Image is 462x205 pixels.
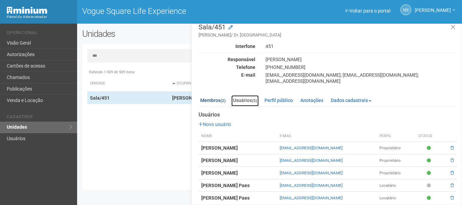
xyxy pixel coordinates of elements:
[201,145,238,151] strong: [PERSON_NAME]
[7,114,72,122] li: Cadastros
[193,72,260,78] div: E-mail
[400,4,411,15] a: NS
[260,72,462,84] div: [EMAIL_ADDRESS][DOMAIN_NAME]; [EMAIL_ADDRESS][DOMAIN_NAME]; [EMAIL_ADDRESS][DOMAIN_NAME]
[169,75,321,92] th: Ocupante: activate to sort column descending
[280,183,343,188] a: [EMAIL_ADDRESS][DOMAIN_NAME]
[228,24,233,31] a: Modificar a unidade
[199,95,227,105] a: Membros(2)
[252,98,257,103] small: (5)
[280,196,343,200] a: [EMAIL_ADDRESS][DOMAIN_NAME]
[199,131,277,142] th: Nome
[280,171,343,175] a: [EMAIL_ADDRESS][DOMAIN_NAME]
[87,75,170,92] th: Unidade: activate to sort column ascending
[427,158,433,163] span: Ativo
[260,64,462,70] div: [PHONE_NUMBER]
[193,43,260,49] div: Interfone
[193,56,260,62] div: Responsável
[201,195,250,201] strong: [PERSON_NAME] Paes
[193,64,260,70] div: Telefone
[201,170,238,176] strong: [PERSON_NAME]
[82,7,264,16] h1: Vogue Square Life Experience
[263,95,295,105] a: Perfil público
[427,195,433,201] span: Ativo
[377,192,416,204] td: Locatário
[416,131,444,142] th: Status
[260,56,462,62] div: [PERSON_NAME]
[199,122,231,127] a: Novo usuário
[280,146,343,150] a: [EMAIL_ADDRESS][DOMAIN_NAME]
[260,43,462,49] div: 451
[87,69,452,75] div: Exibindo 1-509 de 509 itens
[377,179,416,192] td: Locatário
[199,112,457,118] strong: Usuários
[90,95,110,101] strong: Sala/451
[82,29,232,39] h2: Unidades
[7,14,72,20] div: Painel do Administrador
[377,131,416,142] th: Perfil
[329,95,373,105] a: Dados cadastrais
[221,98,226,103] small: (2)
[377,142,416,154] td: Proprietário
[7,7,47,14] img: Minium
[377,167,416,179] td: Proprietário
[172,95,264,101] strong: [PERSON_NAME]/ Dr. [GEOGRAPHIC_DATA]
[7,30,72,37] li: Operacional
[427,183,433,188] span: Pendente
[415,1,451,13] span: Nicolle Silva
[427,145,433,151] span: Ativo
[415,8,455,14] a: [PERSON_NAME]
[345,8,390,14] a: Voltar para o portal
[277,131,377,142] th: E-mail
[201,158,238,163] strong: [PERSON_NAME]
[199,24,457,38] h3: Sala/451
[377,154,416,167] td: Proprietário
[299,95,325,105] a: Anotações
[201,183,250,188] strong: [PERSON_NAME] Paes
[231,95,259,106] a: Usuários(5)
[427,170,433,176] span: Ativo
[199,32,457,38] small: [PERSON_NAME]/ Dr. [GEOGRAPHIC_DATA]
[280,158,343,163] a: [EMAIL_ADDRESS][DOMAIN_NAME]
